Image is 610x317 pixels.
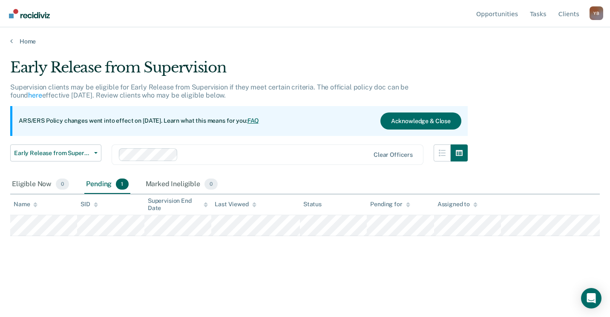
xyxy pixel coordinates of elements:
[10,83,409,99] p: Supervision clients may be eligible for Early Release from Supervision if they meet certain crite...
[581,288,601,308] div: Open Intercom Messenger
[84,175,130,194] div: Pending1
[144,175,220,194] div: Marked Ineligible0
[590,6,603,20] div: Y B
[14,201,37,208] div: Name
[247,117,259,124] a: FAQ
[204,179,218,190] span: 0
[28,91,42,99] a: here
[380,112,461,130] button: Acknowledge & Close
[303,201,322,208] div: Status
[590,6,603,20] button: Profile dropdown button
[148,197,208,212] div: Supervision End Date
[19,117,259,125] p: ARS/ERS Policy changes went into effect on [DATE]. Learn what this means for you:
[374,151,413,158] div: Clear officers
[10,37,600,45] a: Home
[10,175,71,194] div: Eligible Now0
[116,179,128,190] span: 1
[14,150,91,157] span: Early Release from Supervision
[81,201,98,208] div: SID
[437,201,478,208] div: Assigned to
[215,201,256,208] div: Last Viewed
[10,59,468,83] div: Early Release from Supervision
[370,201,410,208] div: Pending for
[10,144,101,161] button: Early Release from Supervision
[9,9,50,18] img: Recidiviz
[56,179,69,190] span: 0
